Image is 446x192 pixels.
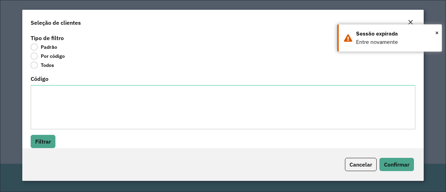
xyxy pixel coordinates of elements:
button: Cancelar [345,158,377,171]
em: Fechar [408,20,413,25]
button: Filtrar [31,135,55,148]
span: Confirmar [384,161,409,168]
div: Entre novamente [356,38,437,46]
span: Cancelar [349,161,372,168]
h4: Seleção de clientes [31,18,81,27]
button: Close [406,18,415,27]
span: × [435,28,439,38]
div: Sessão expirada [356,30,437,38]
label: Todos [31,62,54,69]
label: Código [31,75,48,83]
label: Por código [31,53,65,60]
button: Close [435,28,439,38]
button: Confirmar [379,158,414,171]
label: Padrão [31,44,57,51]
label: Tipo de filtro [31,34,64,42]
